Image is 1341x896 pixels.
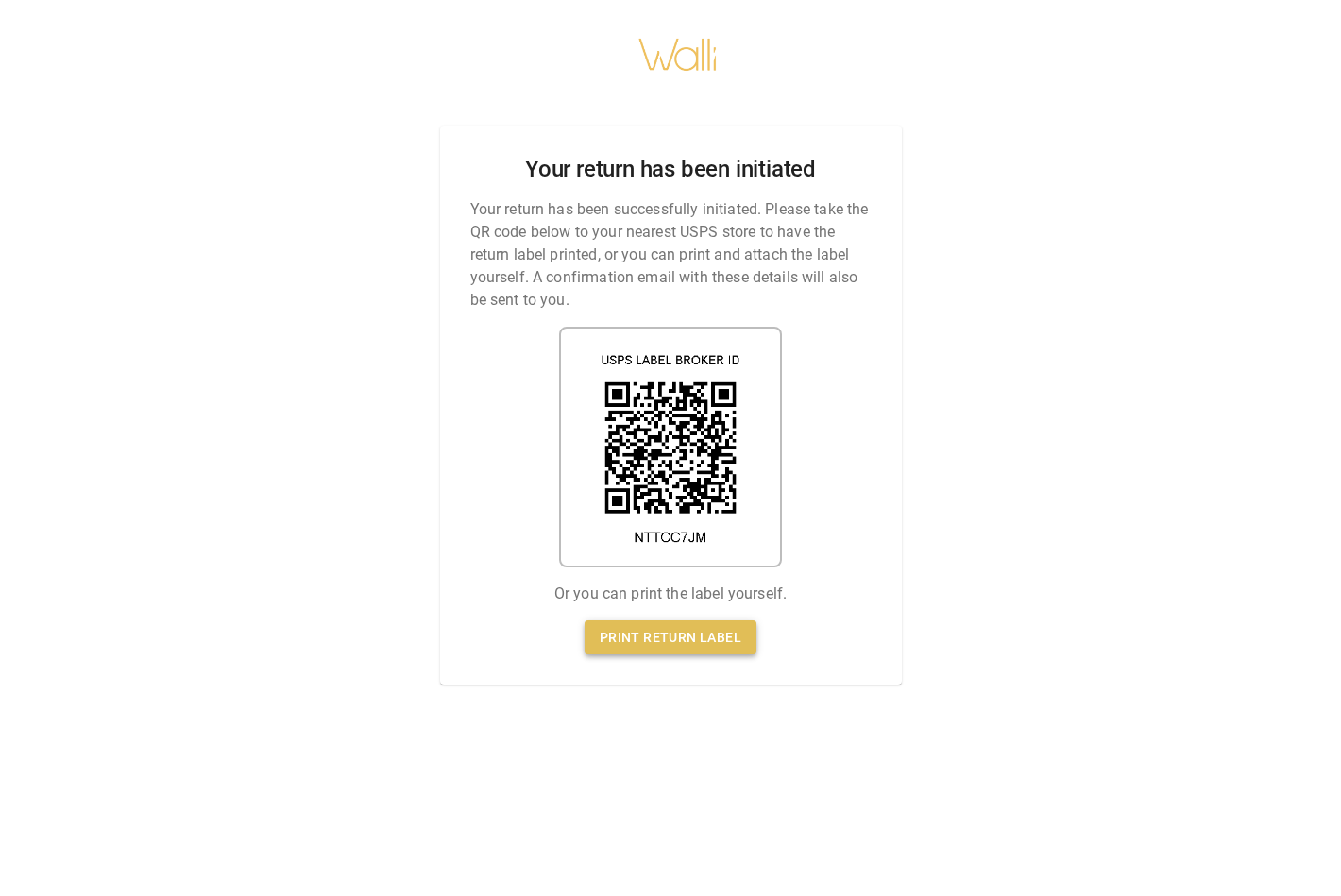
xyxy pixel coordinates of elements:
[554,583,787,605] p: Or you can print the label yourself.
[637,14,719,95] img: walli-inc.myshopify.com
[585,620,756,655] a: Print return label
[559,327,782,567] img: shipping label qr code
[525,156,816,183] h2: Your return has been initiated
[470,198,872,312] p: Your return has been successfully initiated. Please take the QR code below to your nearest USPS s...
